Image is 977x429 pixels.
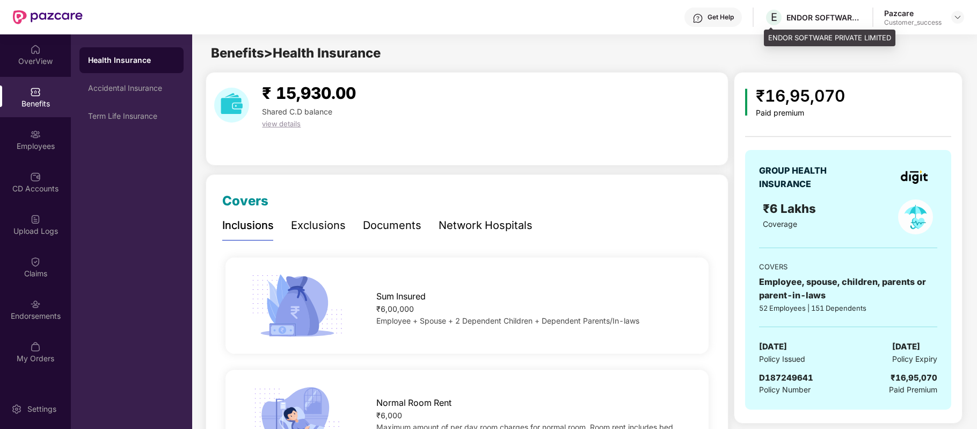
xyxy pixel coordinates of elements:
span: Covers [222,193,268,209]
div: Inclusions [222,217,274,234]
div: Exclusions [291,217,346,234]
img: svg+xml;base64,PHN2ZyBpZD0iRW5kb3JzZW1lbnRzIiB4bWxucz0iaHR0cDovL3d3dy53My5vcmcvMjAwMC9zdmciIHdpZH... [30,299,41,310]
span: Employee + Spouse + 2 Dependent Children + Dependent Parents/In-laws [376,316,639,325]
span: Shared C.D balance [262,107,332,116]
span: ₹6 Lakhs [763,202,819,216]
img: svg+xml;base64,PHN2ZyBpZD0iQmVuZWZpdHMiIHhtbG5zPSJodHRwOi8vd3d3LnczLm9yZy8yMDAwL3N2ZyIgd2lkdGg9Ij... [30,87,41,97]
div: Employee, spouse, children, parents or parent-in-laws [759,275,937,302]
span: [DATE] [759,340,787,353]
div: Term Life Insurance [88,112,175,120]
span: Policy Number [759,385,811,394]
div: ₹6,000 [376,410,687,421]
span: Benefits > Health Insurance [211,45,381,61]
span: ₹ 15,930.00 [262,83,356,103]
img: svg+xml;base64,PHN2ZyBpZD0iSGVscC0zMngzMiIgeG1sbnM9Imh0dHA6Ly93d3cudzMub3JnLzIwMDAvc3ZnIiB3aWR0aD... [692,13,703,24]
span: Coverage [763,219,797,228]
img: icon [247,271,347,340]
span: Paid Premium [889,384,937,396]
div: GROUP HEALTH INSURANCE [759,164,853,191]
div: Network Hospitals [439,217,533,234]
div: ₹16,95,070 [756,83,845,109]
div: ₹16,95,070 [891,371,937,384]
img: svg+xml;base64,PHN2ZyBpZD0iRHJvcGRvd24tMzJ4MzIiIHhtbG5zPSJodHRwOi8vd3d3LnczLm9yZy8yMDAwL3N2ZyIgd2... [953,13,962,22]
img: icon [745,89,748,116]
div: Get Help [708,13,734,22]
img: download [214,88,249,123]
div: Settings [24,404,60,414]
span: Policy Issued [759,353,805,365]
img: svg+xml;base64,PHN2ZyBpZD0iRW1wbG95ZWVzIiB4bWxucz0iaHR0cDovL3d3dy53My5vcmcvMjAwMC9zdmciIHdpZHRoPS... [30,129,41,140]
span: D187249641 [759,373,813,383]
img: svg+xml;base64,PHN2ZyBpZD0iSG9tZSIgeG1sbnM9Imh0dHA6Ly93d3cudzMub3JnLzIwMDAvc3ZnIiB3aWR0aD0iMjAiIG... [30,44,41,55]
div: Customer_success [884,18,942,27]
div: ₹6,00,000 [376,303,687,315]
img: svg+xml;base64,PHN2ZyBpZD0iVXBsb2FkX0xvZ3MiIGRhdGEtbmFtZT0iVXBsb2FkIExvZ3MiIHhtbG5zPSJodHRwOi8vd3... [30,214,41,225]
div: Accidental Insurance [88,84,175,92]
div: Health Insurance [88,55,175,66]
div: Pazcare [884,8,942,18]
img: policyIcon [898,199,933,234]
div: COVERS [759,261,937,272]
span: Policy Expiry [892,353,937,365]
div: ENDOR SOFTWARE PRIVATE LIMITED [764,30,895,47]
span: E [771,11,777,24]
img: svg+xml;base64,PHN2ZyBpZD0iU2V0dGluZy0yMHgyMCIgeG1sbnM9Imh0dHA6Ly93d3cudzMub3JnLzIwMDAvc3ZnIiB3aW... [11,404,22,414]
div: 52 Employees | 151 Dependents [759,303,937,313]
span: [DATE] [892,340,920,353]
span: view details [262,119,301,128]
img: svg+xml;base64,PHN2ZyBpZD0iQ0RfQWNjb3VudHMiIGRhdGEtbmFtZT0iQ0QgQWNjb3VudHMiIHhtbG5zPSJodHRwOi8vd3... [30,171,41,182]
img: svg+xml;base64,PHN2ZyBpZD0iQ2xhaW0iIHhtbG5zPSJodHRwOi8vd3d3LnczLm9yZy8yMDAwL3N2ZyIgd2lkdGg9IjIwIi... [30,256,41,267]
img: svg+xml;base64,PHN2ZyBpZD0iTXlfT3JkZXJzIiBkYXRhLW5hbWU9Ik15IE9yZGVycyIgeG1sbnM9Imh0dHA6Ly93d3cudz... [30,341,41,352]
div: ENDOR SOFTWARE PRIVATE LIMITED [786,12,862,23]
img: insurerLogo [901,170,928,184]
img: New Pazcare Logo [13,10,83,24]
div: Documents [363,217,421,234]
span: Sum Insured [376,290,426,303]
div: Paid premium [756,109,845,118]
span: Normal Room Rent [376,396,451,410]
